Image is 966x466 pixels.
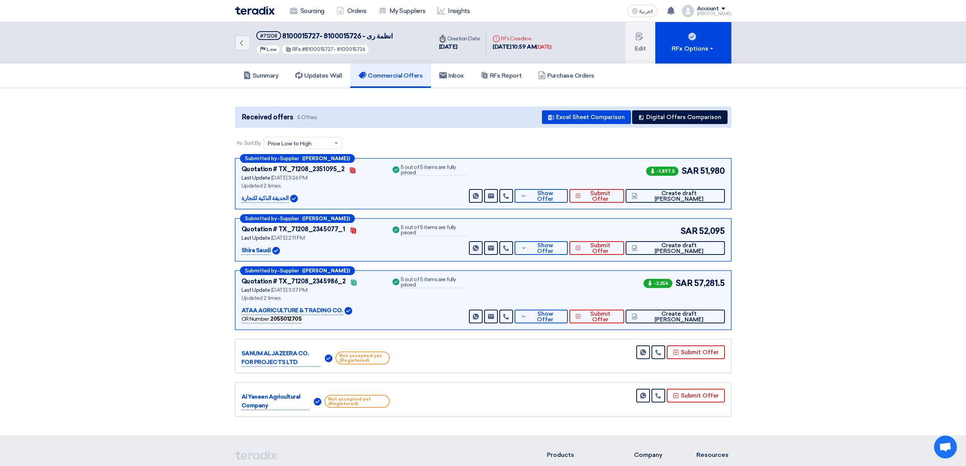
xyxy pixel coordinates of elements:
h5: Inbox [439,72,464,80]
a: Updates Wall [287,64,350,88]
button: العربية [627,5,658,17]
span: Supplier [280,268,299,273]
span: Submit Offer [583,191,618,202]
button: Submit Offer [569,241,624,255]
b: ([PERSON_NAME]) [302,216,350,221]
div: Quotation # TX_71208_2345077_1 [241,225,345,234]
h5: RFx Report [481,72,521,80]
span: Submit Offer [583,311,618,323]
img: Verified Account [314,398,321,406]
div: 5 out of 5 items are fully priced [401,225,467,236]
span: Create draft [PERSON_NAME] [639,311,719,323]
div: RFx Deadline [493,35,551,43]
a: Orders [330,3,373,19]
img: profile_test.png [682,5,694,17]
a: My Suppliers [373,3,431,19]
a: Summary [235,64,287,88]
span: 57,281.5 [694,277,724,289]
span: Submit Offer [583,243,618,254]
h5: Updates Wall [295,72,342,80]
div: RFx Options [672,44,715,53]
span: -2,254 [643,279,672,288]
img: Verified Account [290,195,298,202]
span: Last Update [241,175,270,181]
a: Open chat [934,436,957,458]
span: 51,980 [700,165,724,177]
a: RFx Report [472,64,530,88]
div: – [240,154,355,163]
button: Submit Offer [667,345,725,359]
span: Submitted by [245,156,277,161]
span: Last Update [241,287,270,293]
span: Show Offer [529,243,562,254]
span: Sort By [244,139,261,147]
span: Show Offer [529,191,562,202]
li: Company [634,450,674,460]
span: #8100015727- 8100015726 [302,46,365,52]
li: Resources [696,450,731,460]
span: Not accepted yet (Registered) [324,395,389,408]
div: [DATE] [536,43,551,51]
button: Submit Offer [667,389,725,402]
span: 52,095 [699,225,724,237]
h5: Commercial Offers [359,72,423,80]
p: الحديقة الذكية للتجارة [241,194,289,203]
button: Submit Offer [569,189,624,203]
span: Create draft [PERSON_NAME] [639,191,719,202]
a: Sourcing [284,3,330,19]
div: Creation Date [439,35,480,43]
p: Shira Saudi [241,246,271,255]
span: SAR [675,277,693,289]
h5: Purchase Orders [538,72,594,80]
div: – [240,214,355,223]
div: Updated 2 times [241,182,382,190]
div: [DATE] [439,43,480,51]
button: RFx Options [655,22,731,64]
img: Verified Account [345,307,352,315]
button: Excel Sheet Comparison [542,110,631,124]
b: ([PERSON_NAME]) [302,268,350,273]
span: -1,897.5 [646,167,678,176]
span: Submitted by [245,216,277,221]
span: SAR [680,225,698,237]
div: [PERSON_NAME] [697,12,731,16]
span: Low [267,47,276,52]
p: ATAA AGRICULTURE & TRADING CO. [241,306,343,315]
div: 5 out of 5 items are fully priced [401,165,467,176]
b: ([PERSON_NAME]) [302,156,350,161]
h5: انظمة رى - 8100015726 -8100015727 [256,31,393,41]
div: Quotation # TX_71208_2345986_2 [241,277,346,286]
span: SAR [682,165,699,177]
span: العربية [639,9,653,14]
button: Show Offer [515,241,567,255]
button: Submit Offer [569,310,624,323]
b: 2055012705 [270,316,302,322]
span: Supplier [280,216,299,221]
div: CR Number : [241,315,302,323]
div: [DATE] 10:59 AM [493,43,551,51]
img: Teradix logo [235,6,275,15]
div: – [240,266,355,275]
button: Create draft [PERSON_NAME] [626,310,725,323]
span: [DATE] 2:11 PM [271,235,305,241]
span: Received offers [242,112,293,122]
img: Verified Account [272,247,280,254]
a: Purchase Orders [530,64,603,88]
div: Updated 2 times [241,294,382,302]
a: Commercial Offers [350,64,431,88]
span: Last Update [241,235,270,241]
a: Insights [431,3,476,19]
img: Verified Account [325,355,332,362]
span: Create draft [PERSON_NAME] [639,243,719,254]
p: SANUM ALJAZEERA CO. FOR PROJECTS LTD [241,349,321,367]
span: [DATE] 3:26 PM [271,175,307,181]
div: Quotation # TX_71208_2351095_2 [241,165,345,174]
div: 5 out of 5 items are fully priced [401,277,467,288]
span: انظمة رى - 8100015726 -8100015727 [282,32,392,40]
span: 5 Offers [297,114,317,121]
span: Supplier [280,156,299,161]
span: Submitted by [245,268,277,273]
h5: Summary [243,72,279,80]
button: Edit [626,22,655,64]
button: Digital Offers Comparison [632,110,728,124]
